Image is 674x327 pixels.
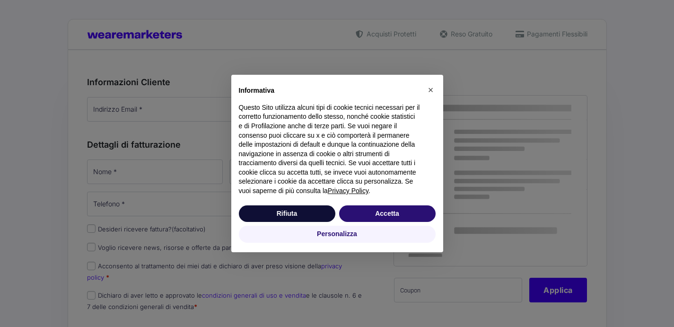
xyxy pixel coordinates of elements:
[239,226,436,243] button: Personalizza
[328,187,368,194] a: Privacy Policy
[239,86,420,96] h2: Informativa
[339,205,436,222] button: Accetta
[239,205,335,222] button: Rifiuta
[423,82,438,97] button: Chiudi questa informativa
[239,103,420,196] p: Questo Sito utilizza alcuni tipi di cookie tecnici necessari per il corretto funzionamento dello ...
[428,85,434,95] span: ×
